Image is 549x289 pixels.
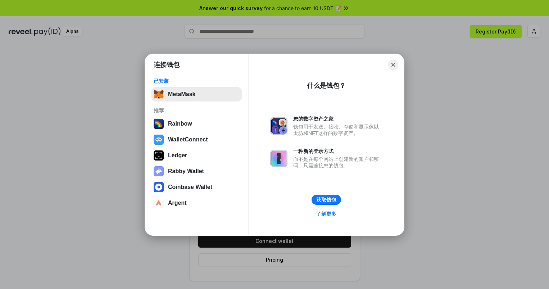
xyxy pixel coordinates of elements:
a: 了解更多 [312,209,341,218]
div: Ledger [168,152,187,159]
button: Rabby Wallet [151,164,242,179]
div: 您的数字资产之家 [293,116,382,122]
div: 了解更多 [316,211,336,217]
img: svg+xml,%3Csvg%20xmlns%3D%22http%3A%2F%2Fwww.w3.org%2F2000%2Fsvg%22%20width%3D%2228%22%20height%3... [154,150,164,161]
h1: 连接钱包 [154,60,180,69]
button: MetaMask [151,87,242,101]
div: Rabby Wallet [168,168,204,175]
button: Rainbow [151,117,242,131]
img: svg+xml,%3Csvg%20xmlns%3D%22http%3A%2F%2Fwww.w3.org%2F2000%2Fsvg%22%20fill%3D%22none%22%20viewBox... [270,117,287,135]
img: svg+xml,%3Csvg%20width%3D%2228%22%20height%3D%2228%22%20viewBox%3D%220%200%2028%2028%22%20fill%3D... [154,198,164,208]
div: 钱包用于发送、接收、存储和显示像以太坊和NFT这样的数字资产。 [293,123,382,136]
div: 已安装 [154,78,240,84]
div: Rainbow [168,121,192,127]
button: Argent [151,196,242,210]
div: 一种新的登录方式 [293,148,382,154]
div: WalletConnect [168,136,208,143]
div: MetaMask [168,91,195,98]
img: svg+xml,%3Csvg%20fill%3D%22none%22%20height%3D%2233%22%20viewBox%3D%220%200%2035%2033%22%20width%... [154,89,164,99]
button: Close [388,60,398,70]
button: Coinbase Wallet [151,180,242,194]
img: svg+xml,%3Csvg%20width%3D%2228%22%20height%3D%2228%22%20viewBox%3D%220%200%2028%2028%22%20fill%3D... [154,135,164,145]
img: svg+xml,%3Csvg%20xmlns%3D%22http%3A%2F%2Fwww.w3.org%2F2000%2Fsvg%22%20fill%3D%22none%22%20viewBox... [154,166,164,176]
div: 推荐 [154,107,240,114]
div: Argent [168,200,187,206]
div: 什么是钱包？ [307,81,346,90]
button: 获取钱包 [312,195,341,205]
button: WalletConnect [151,132,242,147]
img: svg+xml,%3Csvg%20width%3D%22120%22%20height%3D%22120%22%20viewBox%3D%220%200%20120%20120%22%20fil... [154,119,164,129]
img: svg+xml,%3Csvg%20width%3D%2228%22%20height%3D%2228%22%20viewBox%3D%220%200%2028%2028%22%20fill%3D... [154,182,164,192]
div: Coinbase Wallet [168,184,212,190]
div: 获取钱包 [316,197,336,203]
img: svg+xml,%3Csvg%20xmlns%3D%22http%3A%2F%2Fwww.w3.org%2F2000%2Fsvg%22%20fill%3D%22none%22%20viewBox... [270,150,287,167]
button: Ledger [151,148,242,163]
div: 而不是在每个网站上创建新的账户和密码，只需连接您的钱包。 [293,156,382,169]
